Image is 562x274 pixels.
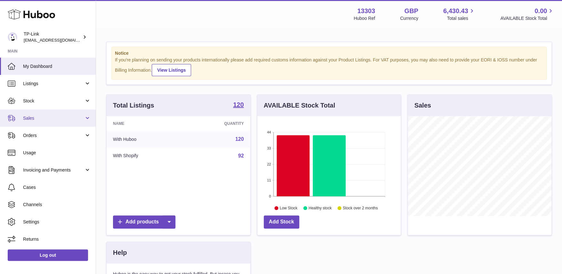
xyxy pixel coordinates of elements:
[447,15,475,21] span: Total sales
[443,7,476,21] a: 6,430.43 Total sales
[24,37,94,43] span: [EMAIL_ADDRESS][DOMAIN_NAME]
[24,31,81,43] div: TP-Link
[23,133,84,139] span: Orders
[404,7,418,15] strong: GBP
[400,15,418,21] div: Currency
[23,98,84,104] span: Stock
[267,146,271,150] text: 33
[113,101,154,110] h3: Total Listings
[343,206,378,210] text: Stock over 2 months
[115,57,543,76] div: If you're planning on sending your products internationally please add required customs informati...
[8,32,17,42] img: gaby.chen@tp-link.com
[107,116,184,131] th: Name
[23,150,91,156] span: Usage
[267,178,271,182] text: 11
[267,130,271,134] text: 44
[264,101,335,110] h3: AVAILABLE Stock Total
[23,184,91,190] span: Cases
[235,136,244,142] a: 120
[23,81,84,87] span: Listings
[107,148,184,164] td: With Shopify
[23,63,91,69] span: My Dashboard
[113,248,127,257] h3: Help
[23,167,84,173] span: Invoicing and Payments
[309,206,332,210] text: Healthy stock
[8,249,88,261] a: Log out
[534,7,547,15] span: 0.00
[233,101,244,108] strong: 120
[184,116,250,131] th: Quantity
[500,7,554,21] a: 0.00 AVAILABLE Stock Total
[23,219,91,225] span: Settings
[443,7,468,15] span: 6,430.43
[233,101,244,109] a: 120
[269,194,271,198] text: 0
[115,50,543,56] strong: Notice
[357,7,375,15] strong: 13303
[23,115,84,121] span: Sales
[264,215,299,229] a: Add Stock
[414,101,431,110] h3: Sales
[23,202,91,208] span: Channels
[280,206,298,210] text: Low Stock
[500,15,554,21] span: AVAILABLE Stock Total
[113,215,175,229] a: Add products
[107,131,184,148] td: With Huboo
[354,15,375,21] div: Huboo Ref
[152,64,191,76] a: View Listings
[23,236,91,242] span: Returns
[238,153,244,158] a: 92
[267,162,271,166] text: 22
